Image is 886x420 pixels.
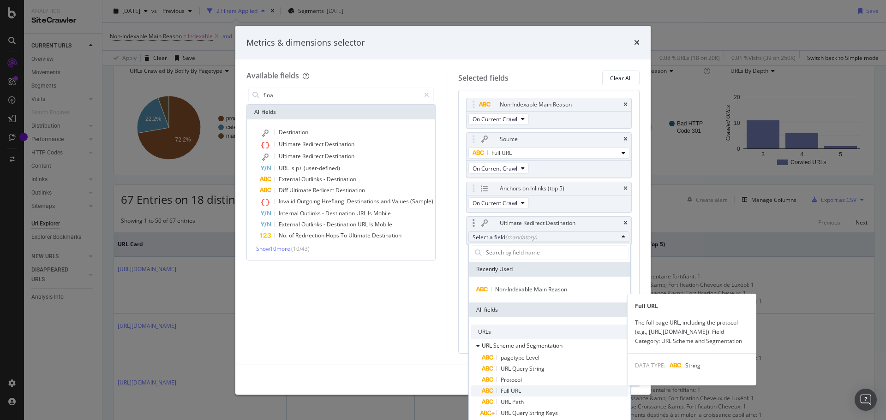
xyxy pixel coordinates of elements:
[623,136,628,142] div: times
[302,152,325,160] span: Redirect
[335,186,365,194] span: Destination
[325,209,356,217] span: Destination
[279,164,290,172] span: URL
[373,209,391,217] span: Mobile
[301,175,323,183] span: Outlinks
[279,186,289,194] span: Diff
[356,209,368,217] span: URL
[485,246,628,260] input: Search by field name
[381,197,392,205] span: and
[279,140,302,148] span: Ultimate
[495,285,567,293] span: Non-Indexable Main Reason
[289,186,313,194] span: Ultimate
[322,209,325,217] span: -
[623,220,628,226] div: times
[358,220,369,228] span: URL
[322,197,347,205] span: Hreflang:
[313,186,335,194] span: Redirect
[279,209,300,217] span: Internal
[458,73,509,83] div: Selected fields
[235,26,651,395] div: modal
[347,197,381,205] span: Destinations
[466,182,632,213] div: Anchors on Inlinks (top 5)timesOn Current Crawl
[247,105,435,119] div: All fields
[291,245,310,253] span: ( 10 / 43 )
[368,209,373,217] span: Is
[482,342,563,349] span: URL Scheme and Segmentation
[500,100,572,109] div: Non-Indexable Main Reason
[256,245,290,253] span: Show 10 more
[326,231,341,239] span: Hops
[369,220,375,228] span: Is
[323,175,327,183] span: -
[263,88,420,102] input: Search by field name
[279,231,289,239] span: No.
[623,186,628,191] div: times
[473,199,517,207] span: On Current Crawl
[855,389,877,411] div: Open Intercom Messenger
[410,197,433,205] span: (Sample)
[473,233,618,241] div: Select a field
[610,74,632,82] div: Clear All
[301,220,323,228] span: Outlinks
[300,209,322,217] span: Outlinks
[296,164,304,172] span: p+
[323,220,327,228] span: -
[602,71,640,85] button: Clear All
[279,152,302,160] span: Ultimate
[304,164,340,172] span: (user-defined)
[628,302,756,311] div: Full URL
[505,233,537,241] div: (mandatory)
[473,165,517,172] span: On Current Crawl
[468,197,529,208] button: On Current Crawl
[500,184,564,193] div: Anchors on Inlinks (top 5)
[246,71,299,81] div: Available fields
[289,231,295,239] span: of
[634,37,640,49] div: times
[500,219,575,228] div: Ultimate Redirect Destination
[392,197,410,205] span: Values
[466,216,632,245] div: Ultimate Redirect DestinationtimesSelect a field(mandatory)Recently UsedNon-Indexable Main Reason...
[501,354,539,361] span: pagetype Level
[327,220,358,228] span: Destination
[491,149,512,157] span: Full URL
[348,231,372,239] span: Ultimate
[325,140,354,148] span: Destination
[279,128,308,136] span: Destination
[468,231,629,243] button: Select a field(mandatory)
[500,135,518,144] div: Source
[466,132,632,178] div: SourcetimesFull URLOn Current Crawl
[325,152,354,160] span: Destination
[279,197,297,205] span: Invalid
[473,115,517,123] span: On Current Crawl
[469,262,630,277] div: Recently Used
[468,148,629,159] button: Full URL
[302,140,325,148] span: Redirect
[635,361,665,369] span: DATA TYPE:
[341,231,348,239] span: To
[279,220,301,228] span: External
[290,164,296,172] span: is
[327,175,356,183] span: Destination
[468,113,529,124] button: On Current Crawl
[623,102,628,107] div: times
[246,37,365,49] div: Metrics & dimensions selector
[469,302,630,317] div: All fields
[468,163,529,174] button: On Current Crawl
[295,231,326,239] span: Redirection
[471,325,629,339] div: URLs
[372,231,401,239] span: Destination
[375,220,392,228] span: Mobile
[297,197,322,205] span: Outgoing
[628,318,756,346] div: The full page URL, including the protocol (e.g., [URL][DOMAIN_NAME]). Field Category: URL Scheme ...
[279,175,301,183] span: External
[466,98,632,129] div: Non-Indexable Main ReasontimesOn Current Crawl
